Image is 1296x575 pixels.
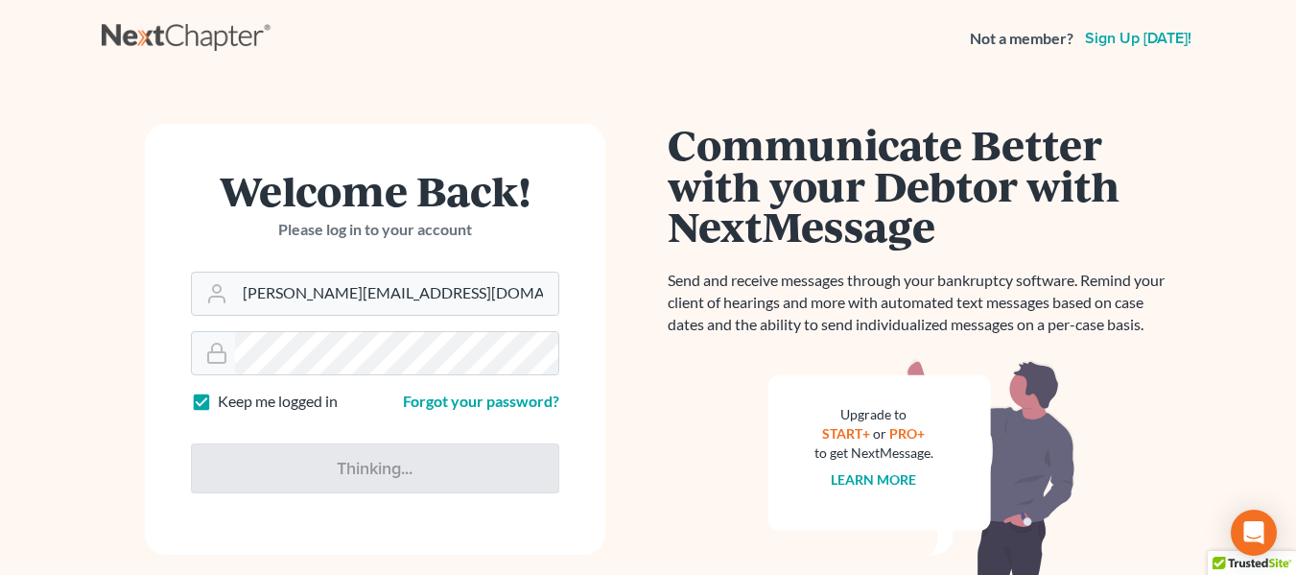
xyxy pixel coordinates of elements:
[1081,31,1195,46] a: Sign up [DATE]!
[831,471,916,488] a: Learn more
[889,425,925,442] a: PRO+
[668,270,1176,336] p: Send and receive messages through your bankruptcy software. Remind your client of hearings and mo...
[403,392,559,410] a: Forgot your password?
[235,273,558,315] input: Email Address
[970,28,1073,50] strong: Not a member?
[191,219,559,241] p: Please log in to your account
[1231,510,1277,556] div: Open Intercom Messenger
[873,425,886,442] span: or
[668,124,1176,247] h1: Communicate Better with your Debtor with NextMessage
[822,425,870,442] a: START+
[191,170,559,211] h1: Welcome Back!
[218,391,338,413] label: Keep me logged in
[814,405,933,424] div: Upgrade to
[191,443,559,493] input: Thinking...
[814,443,933,463] div: to get NextMessage.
